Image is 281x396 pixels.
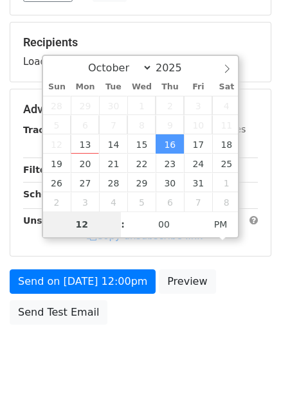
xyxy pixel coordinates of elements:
[127,115,156,134] span: October 8, 2025
[43,212,122,237] input: Hour
[184,192,212,212] span: November 7, 2025
[10,269,156,294] a: Send on [DATE] 12:00pm
[156,173,184,192] span: October 30, 2025
[23,215,86,226] strong: Unsubscribe
[212,115,240,134] span: October 11, 2025
[156,96,184,115] span: October 2, 2025
[99,96,127,115] span: September 30, 2025
[156,134,184,154] span: October 16, 2025
[10,300,107,325] a: Send Test Email
[71,96,99,115] span: September 29, 2025
[43,115,71,134] span: October 5, 2025
[71,173,99,192] span: October 27, 2025
[184,134,212,154] span: October 17, 2025
[23,189,69,199] strong: Schedule
[156,192,184,212] span: November 6, 2025
[212,192,240,212] span: November 8, 2025
[71,115,99,134] span: October 6, 2025
[99,173,127,192] span: October 28, 2025
[156,115,184,134] span: October 9, 2025
[71,83,99,91] span: Mon
[212,83,240,91] span: Sat
[71,134,99,154] span: October 13, 2025
[127,83,156,91] span: Wed
[99,154,127,173] span: October 21, 2025
[127,134,156,154] span: October 15, 2025
[43,154,71,173] span: October 19, 2025
[99,192,127,212] span: November 4, 2025
[184,83,212,91] span: Fri
[121,212,125,237] span: :
[217,334,281,396] iframe: Chat Widget
[43,96,71,115] span: September 28, 2025
[23,35,258,50] h5: Recipients
[99,83,127,91] span: Tue
[99,134,127,154] span: October 14, 2025
[184,173,212,192] span: October 31, 2025
[156,83,184,91] span: Thu
[127,192,156,212] span: November 5, 2025
[212,154,240,173] span: October 25, 2025
[212,173,240,192] span: November 1, 2025
[184,96,212,115] span: October 3, 2025
[43,173,71,192] span: October 26, 2025
[159,269,215,294] a: Preview
[184,115,212,134] span: October 10, 2025
[127,154,156,173] span: October 22, 2025
[43,134,71,154] span: October 12, 2025
[71,154,99,173] span: October 20, 2025
[212,96,240,115] span: October 4, 2025
[156,154,184,173] span: October 23, 2025
[23,125,66,135] strong: Tracking
[127,96,156,115] span: October 1, 2025
[152,62,199,74] input: Year
[125,212,203,237] input: Minute
[23,102,258,116] h5: Advanced
[43,192,71,212] span: November 2, 2025
[99,115,127,134] span: October 7, 2025
[23,35,258,69] div: Loading...
[87,230,203,242] a: Copy unsubscribe link
[71,192,99,212] span: November 3, 2025
[184,154,212,173] span: October 24, 2025
[23,165,56,175] strong: Filters
[127,173,156,192] span: October 29, 2025
[212,134,240,154] span: October 18, 2025
[43,83,71,91] span: Sun
[203,212,239,237] span: Click to toggle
